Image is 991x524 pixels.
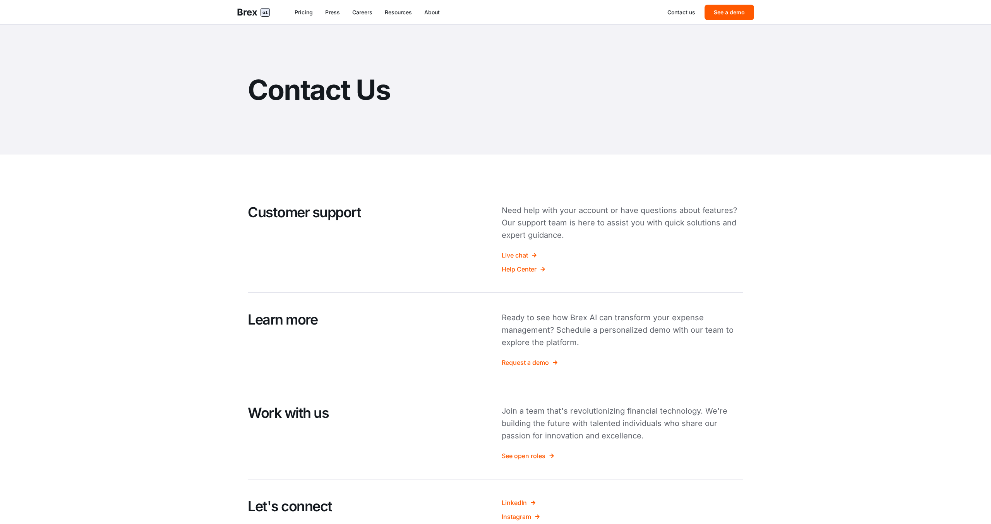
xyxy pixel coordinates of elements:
a: Live chat [502,251,743,260]
span: Brex [237,6,257,19]
a: LinkedIn [502,498,743,507]
h2: Let's connect [248,498,489,515]
h2: Work with us [248,405,489,421]
p: Join a team that's revolutionizing financial technology. We're building the future with talented ... [502,405,743,442]
a: See open roles [502,451,743,460]
a: Pricing [295,9,313,16]
a: Instagram [502,512,743,521]
a: Resources [385,9,412,16]
a: Press [325,9,340,16]
h2: Customer support [248,204,489,221]
p: Need help with your account or have questions about features? Our support team is here to assist ... [502,204,743,241]
a: Request a demo [502,358,743,367]
p: Ready to see how Brex AI can transform your expense management? Schedule a personalized demo with... [502,311,743,349]
span: ai [261,8,270,17]
a: Careers [352,9,372,16]
a: Contact us [667,9,695,16]
h2: Learn more [248,311,489,328]
a: Brexai [237,6,270,19]
button: See a demo [705,5,754,20]
a: Help Center [502,265,743,274]
h1: Contact Us [248,74,743,105]
a: About [424,9,440,16]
